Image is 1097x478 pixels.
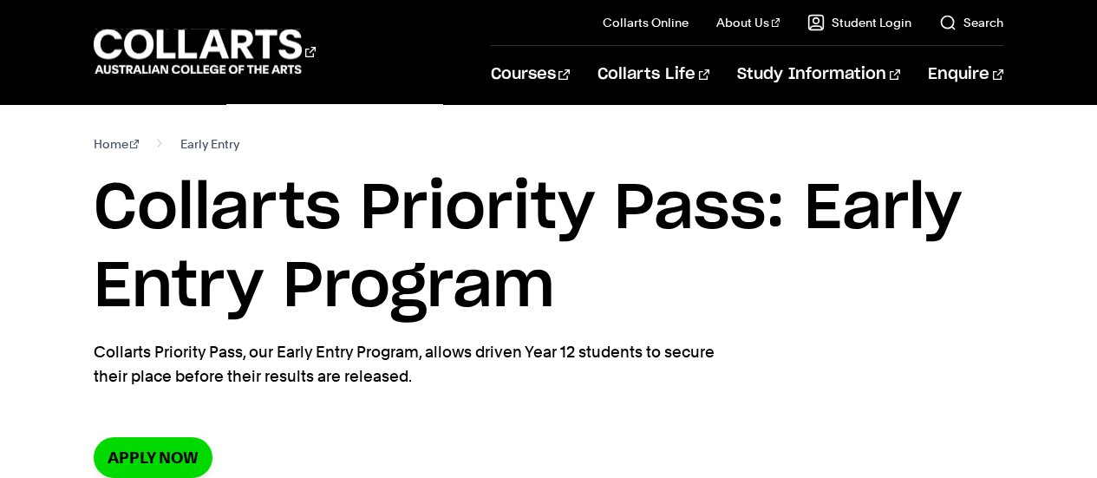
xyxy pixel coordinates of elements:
[94,170,1004,326] h1: Collarts Priority Pass: Early Entry Program
[180,132,239,156] span: Early Entry
[491,46,570,103] a: Courses
[928,46,1003,103] a: Enquire
[807,14,911,31] a: Student Login
[597,46,709,103] a: Collarts Life
[94,132,140,156] a: Home
[603,14,689,31] a: Collarts Online
[94,340,727,389] p: Collarts Priority Pass, our Early Entry Program, allows driven Year 12 students to secure their p...
[94,437,212,478] a: Apply now
[94,27,316,76] div: Go to homepage
[737,46,900,103] a: Study Information
[716,14,780,31] a: About Us
[939,14,1003,31] a: Search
